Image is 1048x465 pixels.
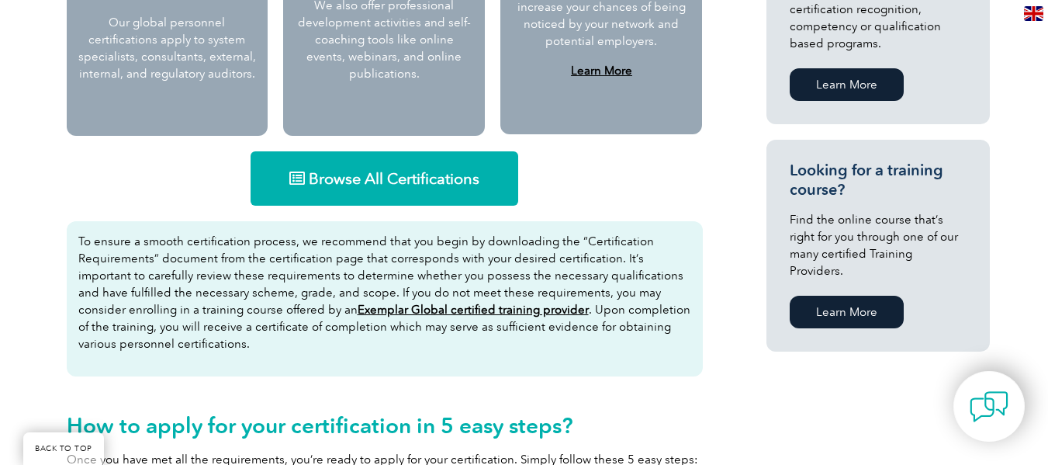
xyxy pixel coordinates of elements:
[790,211,967,279] p: Find the online course that’s right for you through one of our many certified Training Providers.
[67,413,703,438] h2: How to apply for your certification in 5 easy steps?
[358,303,589,317] a: Exemplar Global certified training provider
[78,233,691,352] p: To ensure a smooth certification process, we recommend that you begin by downloading the “Certifi...
[970,387,1008,426] img: contact-chat.png
[1024,6,1043,21] img: en
[251,151,518,206] a: Browse All Certifications
[571,64,632,78] a: Learn More
[78,14,257,82] p: Our global personnel certifications apply to system specialists, consultants, external, internal,...
[790,161,967,200] h3: Looking for a training course?
[309,171,479,186] span: Browse All Certifications
[790,296,904,328] a: Learn More
[790,68,904,101] a: Learn More
[23,432,104,465] a: BACK TO TOP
